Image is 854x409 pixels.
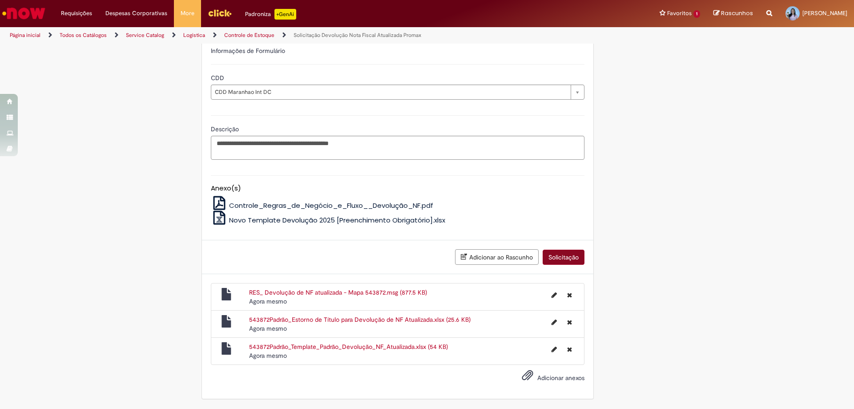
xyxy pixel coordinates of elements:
[126,32,164,39] a: Service Catalog
[229,215,445,225] span: Novo Template Devolução 2025 [Preenchimento Obrigatório].xlsx
[249,324,287,332] time: 29/08/2025 16:25:53
[249,352,287,360] time: 29/08/2025 16:25:53
[249,297,287,305] time: 29/08/2025 16:25:54
[211,201,434,210] a: Controle_Regras_de_Negócio_e_Fluxo__Devolução_NF.pdf
[208,6,232,20] img: click_logo_yellow_360x200.png
[537,374,584,382] span: Adicionar anexos
[543,250,584,265] button: Solicitação
[562,288,577,302] button: Excluir RES_ Devolução de NF atualizada - Mapa 543872.msg
[181,9,194,18] span: More
[249,316,471,324] a: 543872Padrão_Estorno de Título para Devolução de NF Atualizada.xlsx (25.6 KB)
[721,9,753,17] span: Rascunhos
[10,32,40,39] a: Página inicial
[1,4,47,22] img: ServiceNow
[667,9,692,18] span: Favoritos
[7,27,563,44] ul: Trilhas de página
[211,136,584,160] textarea: Descrição
[693,10,700,18] span: 1
[455,249,539,265] button: Adicionar ao Rascunho
[224,32,274,39] a: Controle de Estoque
[211,125,241,133] span: Descrição
[274,9,296,20] p: +GenAi
[249,324,287,332] span: Agora mesmo
[294,32,421,39] a: Solicitação Devolução Nota Fiscal Atualizada Promax
[713,9,753,18] a: Rascunhos
[249,343,448,351] a: 543872Padrão_Template_Padrão_Devolução_NF_Atualizada.xlsx (54 KB)
[211,215,446,225] a: Novo Template Devolução 2025 [Preenchimento Obrigatório].xlsx
[546,342,562,356] button: Editar nome de arquivo 543872Padrão_Template_Padrão_Devolução_NF_Atualizada.xlsx
[249,297,287,305] span: Agora mesmo
[546,288,562,302] button: Editar nome de arquivo RES_ Devolução de NF atualizada - Mapa 543872.msg
[183,32,205,39] a: Logistica
[520,367,536,388] button: Adicionar anexos
[105,9,167,18] span: Despesas Corporativas
[211,47,285,55] label: Informações de Formulário
[249,288,427,296] a: RES_ Devolução de NF atualizada - Mapa 543872.msg (877.5 KB)
[60,32,107,39] a: Todos os Catálogos
[215,85,566,99] span: CDD Maranhao Int DC
[211,185,584,192] h5: Anexo(s)
[249,352,287,360] span: Agora mesmo
[562,315,577,329] button: Excluir 543872Padrão_Estorno de Título para Devolução de NF Atualizada.xlsx
[245,9,296,20] div: Padroniza
[61,9,92,18] span: Requisições
[546,315,562,329] button: Editar nome de arquivo 543872Padrão_Estorno de Título para Devolução de NF Atualizada.xlsx
[802,9,847,17] span: [PERSON_NAME]
[229,201,433,210] span: Controle_Regras_de_Negócio_e_Fluxo__Devolução_NF.pdf
[562,342,577,356] button: Excluir 543872Padrão_Template_Padrão_Devolução_NF_Atualizada.xlsx
[211,74,226,82] span: CDD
